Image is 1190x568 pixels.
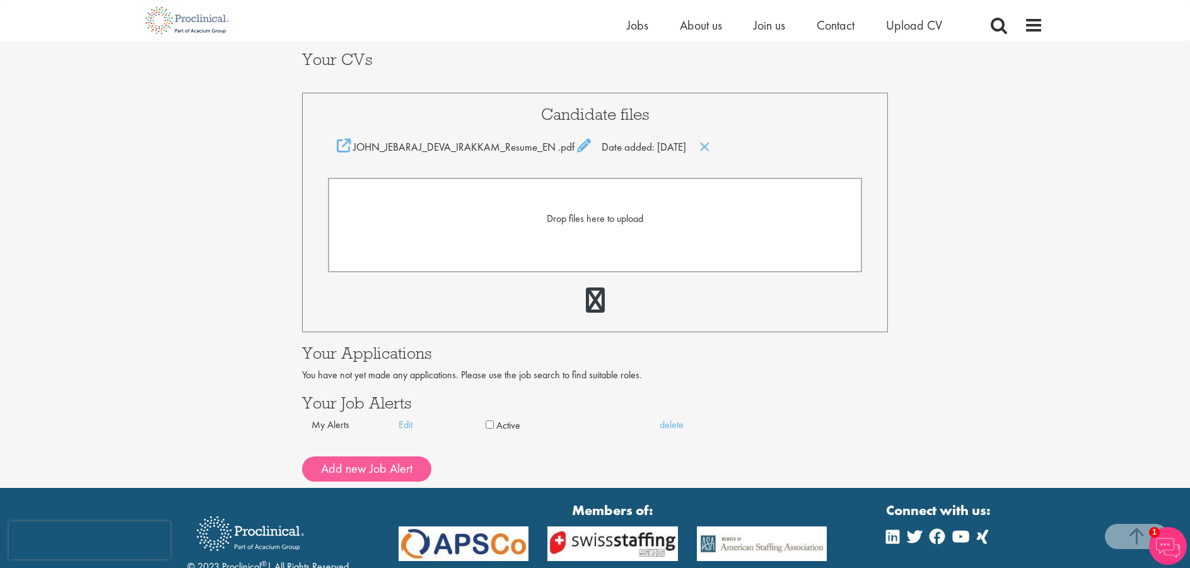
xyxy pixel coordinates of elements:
a: Upload CV [886,17,942,33]
h3: Your Job Alerts [302,395,888,411]
a: delete [660,418,747,432]
div: My Alerts [312,418,399,432]
iframe: reCAPTCHA [9,521,170,559]
img: APSCo [687,526,837,561]
a: Contact [817,17,855,33]
img: Proclinical Recruitment [187,507,313,560]
a: Edit [399,418,486,432]
div: Date added: [DATE] [328,139,862,154]
h3: Your Applications [302,345,888,361]
span: .pdf [558,140,575,154]
h3: Your CVs [302,51,888,67]
span: Drop files here to upload [547,212,643,225]
label: Active [496,419,520,433]
a: Jobs [627,17,648,33]
span: JOHN_JEBARAJ_DEVA_IRAKKAM_Resume_EN [353,140,556,154]
strong: Members of: [399,501,827,520]
div: You have not yet made any applications. Please use the job search to find suitable roles. [302,368,888,383]
a: About us [680,17,722,33]
span: 1 [1149,527,1160,538]
img: APSCo [389,526,539,561]
button: Add new Job Alert [302,456,431,482]
strong: Connect with us: [886,501,993,520]
h3: Candidate files [328,106,862,122]
img: APSCo [538,526,687,561]
a: Join us [754,17,785,33]
img: Chatbot [1149,527,1187,565]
